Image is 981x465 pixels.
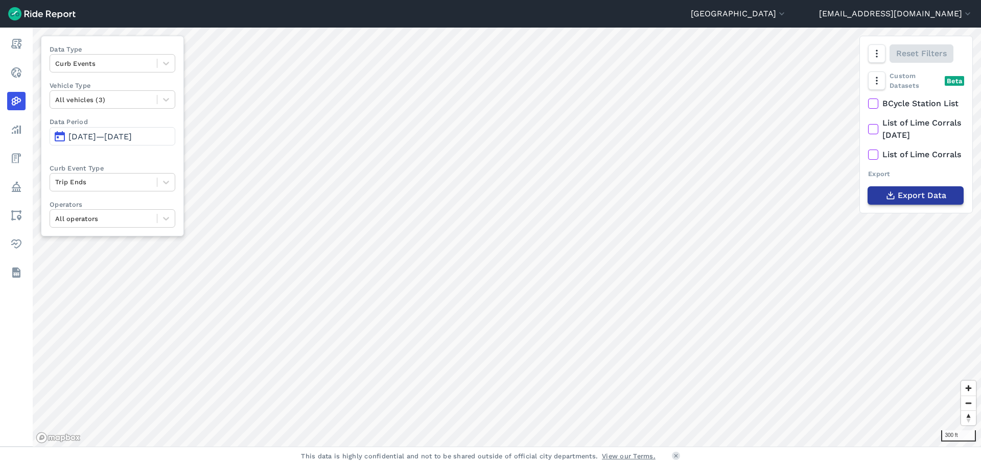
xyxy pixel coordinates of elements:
button: Reset Filters [890,44,953,63]
label: Operators [50,200,175,209]
div: 300 ft [941,430,976,442]
label: Curb Event Type [50,163,175,173]
label: BCycle Station List [868,97,964,110]
label: Data Period [50,117,175,127]
label: Vehicle Type [50,81,175,90]
a: Realtime [7,63,26,82]
div: Custom Datasets [868,71,964,90]
button: Zoom out [961,396,976,410]
label: Data Type [50,44,175,54]
span: Reset Filters [896,47,947,60]
a: Health [7,235,26,253]
button: Zoom in [961,381,976,396]
button: Reset bearing to north [961,410,976,425]
img: Ride Report [8,7,76,20]
a: Heatmaps [7,92,26,110]
a: View our Terms. [602,451,656,461]
a: Policy [7,178,26,196]
a: Analyze [7,120,26,139]
button: [EMAIL_ADDRESS][DOMAIN_NAME] [819,8,973,20]
canvas: Map [33,28,981,447]
a: Mapbox logo [36,432,81,444]
a: Fees [7,149,26,167]
div: Beta [945,76,964,86]
a: Areas [7,206,26,225]
button: [GEOGRAPHIC_DATA] [691,8,787,20]
div: Export [868,169,964,179]
button: Export Data [868,186,964,205]
a: Report [7,35,26,53]
label: List of Lime Corrals [868,149,964,161]
a: Datasets [7,263,26,282]
span: [DATE]—[DATE] [68,132,132,141]
label: List of Lime Corrals [DATE] [868,117,964,141]
button: [DATE]—[DATE] [50,127,175,145]
span: Export Data [898,189,946,202]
